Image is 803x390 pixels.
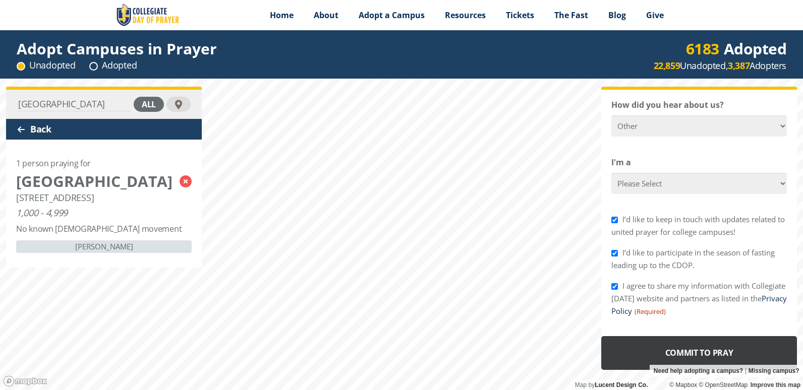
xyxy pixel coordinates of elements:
a: Missing campus? [749,365,799,377]
span: Home [270,10,294,21]
span: Give [646,10,664,21]
strong: 3,387 [728,59,750,72]
a: Improve this map [751,381,800,388]
div: [GEOGRAPHIC_DATA] [16,175,175,187]
label: I agree to share my information with Collegiate [DATE] website and partners as listed in the [611,281,787,316]
input: Commit to Pray [601,336,797,370]
span: The Fast [554,10,588,21]
div: Adopted [686,42,787,55]
div: 1 person praying for [16,157,91,170]
div: [STREET_ADDRESS] [16,192,94,203]
span: (Required) [634,305,666,318]
label: I’d like to participate in the season of fasting leading up to the CDOP. [611,247,775,270]
a: Resources [435,3,496,28]
a: Adopt a Campus [349,3,435,28]
a: Give [636,3,674,28]
div: Adopt Campuses in Prayer [17,42,217,55]
a: Lucent Design Co. [595,381,648,388]
a: The Fast [544,3,598,28]
strong: 22,859 [654,59,680,72]
a: Tickets [496,3,544,28]
div: Unadopted [17,59,75,72]
a: Home [260,3,304,28]
div: Back [6,119,202,140]
a: Mapbox logo [3,375,47,387]
label: I’d like to keep in touch with updates related to united prayer for college campuses! [611,214,785,237]
div: No known [DEMOGRAPHIC_DATA] movement [16,223,182,235]
a: Mapbox [669,381,697,388]
div: Map by [571,380,652,390]
div: 1,000 - 4,999 [16,208,68,218]
div: Unadopted, Adopters [654,59,786,72]
div: [PERSON_NAME] [16,240,192,253]
span: Adopt a Campus [359,10,425,21]
span: About [314,10,338,21]
label: How did you hear about us? [611,99,724,111]
span: Resources [445,10,486,21]
a: OpenStreetMap [699,381,748,388]
div: Adopted [89,59,137,72]
span: Blog [608,10,626,21]
div: 6183 [686,42,719,55]
a: Need help adopting a campus? [654,365,743,377]
label: I'm a [611,156,631,169]
a: Blog [598,3,636,28]
input: Find Your Campus [17,97,131,111]
div: all [134,97,164,112]
a: About [304,3,349,28]
span: Tickets [506,10,534,21]
div: | [650,365,803,377]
